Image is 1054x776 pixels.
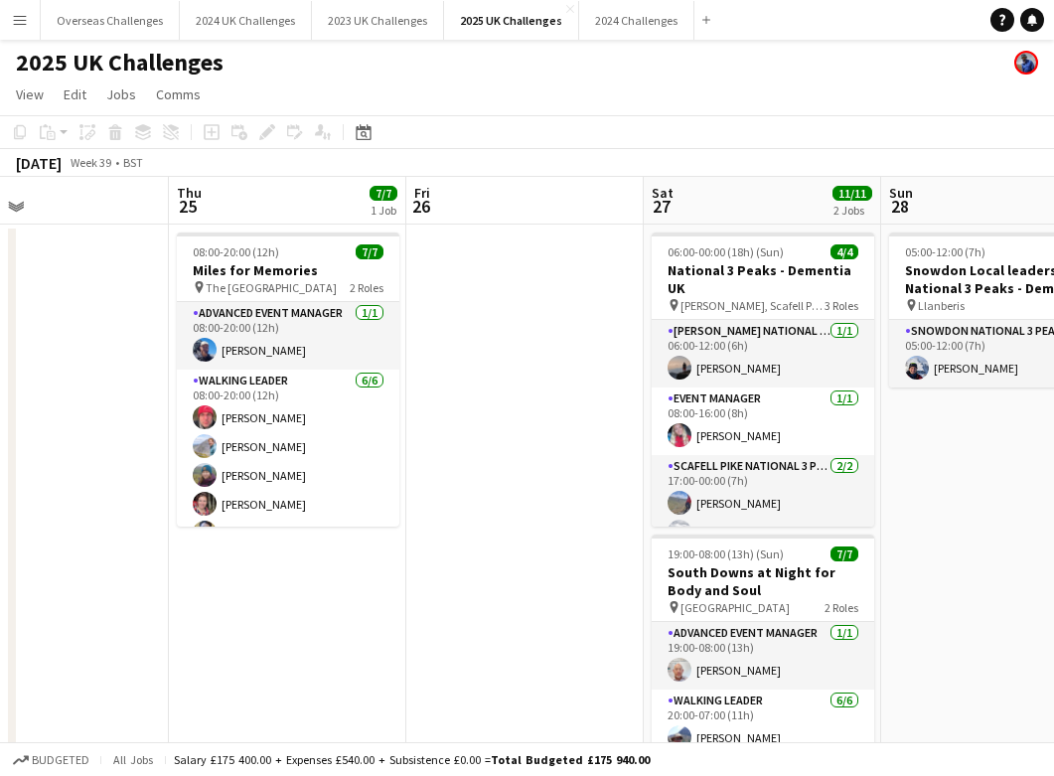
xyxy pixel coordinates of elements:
[56,81,94,107] a: Edit
[106,85,136,103] span: Jobs
[41,1,180,40] button: Overseas Challenges
[156,85,201,103] span: Comms
[180,1,312,40] button: 2024 UK Challenges
[16,48,224,78] h1: 2025 UK Challenges
[148,81,209,107] a: Comms
[579,1,694,40] button: 2024 Challenges
[312,1,444,40] button: 2023 UK Challenges
[16,153,62,173] div: [DATE]
[10,749,92,771] button: Budgeted
[174,752,650,767] div: Salary £175 400.00 + Expenses £540.00 + Subsistence £0.00 =
[16,85,44,103] span: View
[109,752,157,767] span: All jobs
[32,753,89,767] span: Budgeted
[98,81,144,107] a: Jobs
[8,81,52,107] a: View
[123,155,143,170] div: BST
[1014,51,1038,75] app-user-avatar: Andy Baker
[491,752,650,767] span: Total Budgeted £175 940.00
[444,1,579,40] button: 2025 UK Challenges
[66,155,115,170] span: Week 39
[64,85,86,103] span: Edit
